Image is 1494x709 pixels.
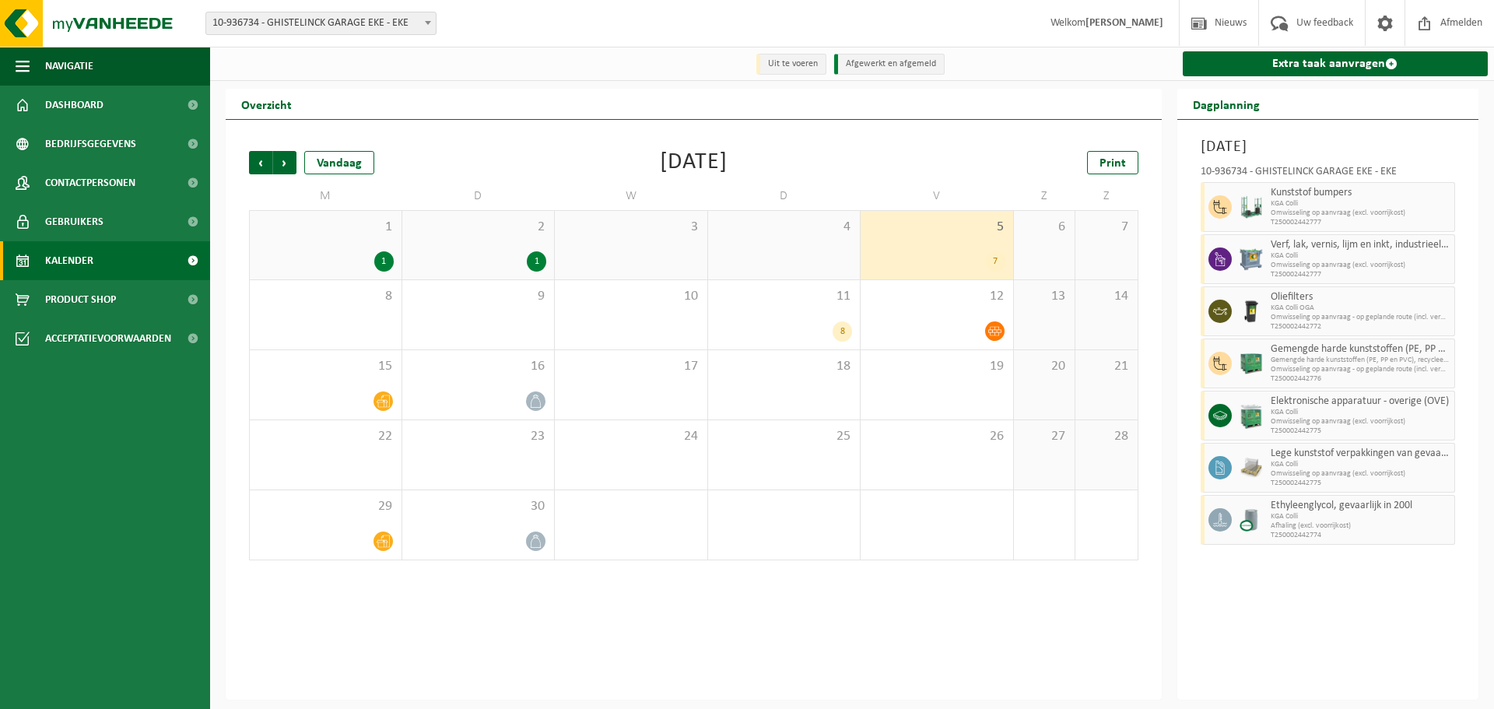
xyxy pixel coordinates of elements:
[1083,358,1129,375] span: 21
[1177,89,1275,119] h2: Dagplanning
[868,219,1005,236] span: 5
[1022,358,1068,375] span: 20
[45,241,93,280] span: Kalender
[1271,500,1451,512] span: Ethyleenglycol, gevaarlijk in 200l
[1271,218,1451,227] span: T250002442777
[226,89,307,119] h2: Overzicht
[1201,135,1456,159] h3: [DATE]
[1085,17,1163,29] strong: [PERSON_NAME]
[1014,182,1076,210] td: Z
[374,251,394,272] div: 1
[1271,261,1451,270] span: Omwisseling op aanvraag (excl. voorrijkost)
[1271,199,1451,209] span: KGA Colli
[1075,182,1138,210] td: Z
[1271,365,1451,374] span: Omwisseling op aanvraag - op geplande route (incl. verwerking)
[206,12,436,34] span: 10-936734 - GHISTELINCK GARAGE EKE - EKE
[410,358,547,375] span: 16
[555,182,708,210] td: W
[868,288,1005,305] span: 12
[1271,343,1451,356] span: Gemengde harde kunststoffen (PE, PP en PVC), recycleerbaar (industrieel)
[1271,239,1451,251] span: Verf, lak, vernis, lijm en inkt, industrieel in kleinverpakking
[1183,51,1489,76] a: Extra taak aanvragen
[1271,304,1451,313] span: KGA Colli OGA
[1271,270,1451,279] span: T250002442777
[716,428,853,445] span: 25
[1271,426,1451,436] span: T250002442775
[258,219,394,236] span: 1
[273,151,296,174] span: Volgende
[563,428,700,445] span: 24
[1240,195,1263,219] img: PB-MR-5500-MET-GN-01
[1271,521,1451,531] span: Afhaling (excl. voorrijkost)
[1271,322,1451,332] span: T250002442772
[258,428,394,445] span: 22
[563,358,700,375] span: 17
[1201,167,1456,182] div: 10-936734 - GHISTELINCK GARAGE EKE - EKE
[258,358,394,375] span: 15
[1271,395,1451,408] span: Elektronische apparatuur - overige (OVE)
[410,288,547,305] span: 9
[756,54,826,75] li: Uit te voeren
[1022,288,1068,305] span: 13
[1271,531,1451,540] span: T250002442774
[563,219,700,236] span: 3
[1087,151,1138,174] a: Print
[868,358,1005,375] span: 19
[45,319,171,358] span: Acceptatievoorwaarden
[1271,251,1451,261] span: KGA Colli
[834,54,945,75] li: Afgewerkt en afgemeld
[1271,209,1451,218] span: Omwisseling op aanvraag (excl. voorrijkost)
[563,288,700,305] span: 10
[716,288,853,305] span: 11
[1271,417,1451,426] span: Omwisseling op aanvraag (excl. voorrijkost)
[45,280,116,319] span: Product Shop
[1271,512,1451,521] span: KGA Colli
[258,498,394,515] span: 29
[1240,456,1263,479] img: LP-PA-00000-WDN-11
[45,47,93,86] span: Navigatie
[1083,428,1129,445] span: 28
[527,251,546,272] div: 1
[868,428,1005,445] span: 26
[1271,187,1451,199] span: Kunststof bumpers
[410,428,547,445] span: 23
[708,182,861,210] td: D
[1240,403,1263,429] img: PB-HB-1400-HPE-GN-11
[249,182,402,210] td: M
[205,12,437,35] span: 10-936734 - GHISTELINCK GARAGE EKE - EKE
[1240,300,1263,323] img: WB-0240-HPE-BK-01
[1240,247,1263,271] img: PB-AP-0800-MET-02-01
[716,219,853,236] span: 4
[410,219,547,236] span: 2
[1271,460,1451,469] span: KGA Colli
[1271,448,1451,460] span: Lege kunststof verpakkingen van gevaarlijke stoffen
[1083,219,1129,236] span: 7
[1083,288,1129,305] span: 14
[1240,508,1263,532] img: LP-LD-00200-CU
[45,202,103,241] span: Gebruikers
[249,151,272,174] span: Vorige
[1271,469,1451,479] span: Omwisseling op aanvraag (excl. voorrijkost)
[1240,352,1263,375] img: PB-HB-1400-HPE-GN-01
[1271,408,1451,417] span: KGA Colli
[1271,356,1451,365] span: Gemengde harde kunststoffen (PE, PP en PVC), recycleerbaar
[1271,313,1451,322] span: Omwisseling op aanvraag - op geplande route (incl. verwerking)
[833,321,852,342] div: 8
[410,498,547,515] span: 30
[45,163,135,202] span: Contactpersonen
[986,251,1005,272] div: 7
[1271,374,1451,384] span: T250002442776
[258,288,394,305] span: 8
[1271,291,1451,304] span: Oliefilters
[304,151,374,174] div: Vandaag
[1099,157,1126,170] span: Print
[8,675,260,709] iframe: chat widget
[716,358,853,375] span: 18
[1022,428,1068,445] span: 27
[45,86,103,125] span: Dashboard
[861,182,1014,210] td: V
[402,182,556,210] td: D
[1022,219,1068,236] span: 6
[45,125,136,163] span: Bedrijfsgegevens
[660,151,728,174] div: [DATE]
